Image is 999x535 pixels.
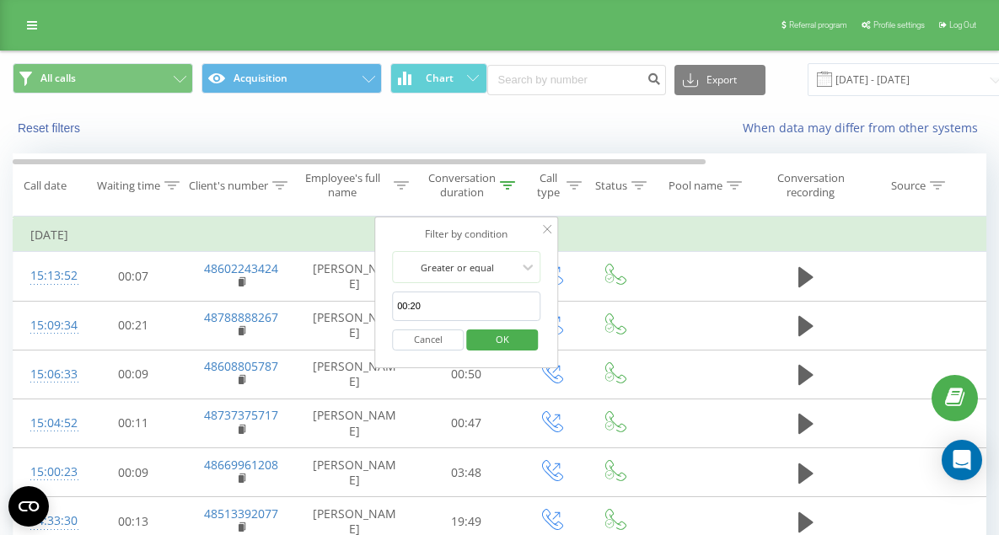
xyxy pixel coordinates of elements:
span: Profile settings [873,20,925,29]
div: Waiting time [97,179,160,193]
div: Open Intercom Messenger [942,440,982,480]
button: Export [674,65,765,95]
input: Search by number [487,65,666,95]
div: 15:13:52 [30,259,64,292]
td: 00:09 [81,448,186,497]
a: 48602243424 [204,260,278,276]
td: 00:11 [81,399,186,447]
td: 00:50 [414,350,519,399]
span: Referral program [789,20,847,29]
td: 00:21 [81,301,186,350]
button: OK [466,329,538,350]
div: Conversation recording [770,171,851,200]
div: 15:09:34 [30,309,64,342]
span: All calls [40,72,76,85]
td: [PERSON_NAME] [296,350,414,399]
input: 00:00 [392,292,540,321]
td: 00:47 [414,399,519,447]
a: 48608805787 [204,358,278,374]
span: OK [479,326,526,352]
div: Employee's full name [296,171,390,200]
td: 00:09 [81,350,186,399]
td: [PERSON_NAME] [296,252,414,301]
button: Reset filters [13,120,89,136]
div: Filter by condition [392,226,540,243]
button: Cancel [392,329,464,350]
td: 00:07 [81,252,186,301]
button: All calls [13,63,193,94]
div: Status [595,179,627,193]
div: Source [891,179,926,193]
td: [PERSON_NAME] [296,301,414,350]
a: 48669961208 [204,457,278,473]
td: [PERSON_NAME] [296,399,414,447]
td: 03:48 [414,448,519,497]
div: Call date [24,179,67,193]
button: Acquisition [201,63,382,94]
div: Pool name [669,179,722,193]
div: 15:00:23 [30,456,64,489]
a: 48513392077 [204,506,278,522]
div: Conversation duration [428,171,496,200]
div: 15:04:52 [30,407,64,440]
div: 15:06:33 [30,358,64,391]
a: 48788888267 [204,309,278,325]
div: Call type [534,171,562,200]
a: When data may differ from other systems [743,120,986,136]
button: Open CMP widget [8,486,49,527]
span: Chart [426,72,454,84]
button: Chart [390,63,487,94]
td: [PERSON_NAME] [296,448,414,497]
a: 48737375717 [204,407,278,423]
div: Client's number [189,179,268,193]
span: Log Out [949,20,976,29]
